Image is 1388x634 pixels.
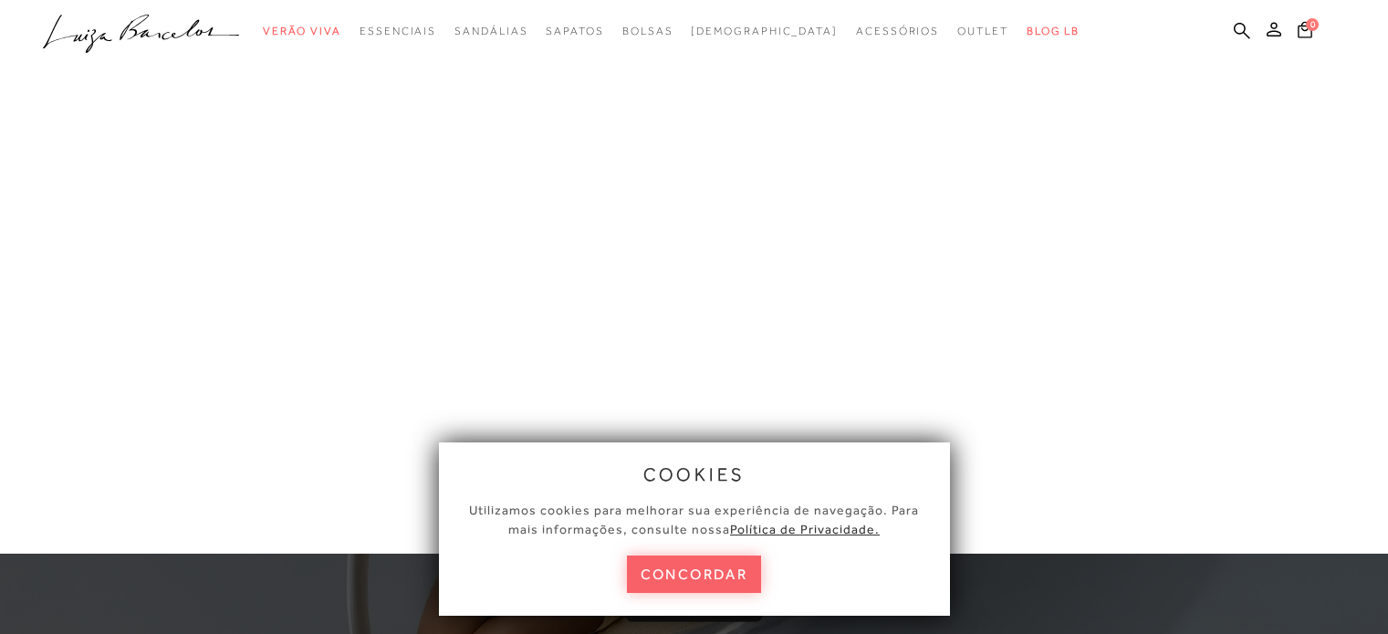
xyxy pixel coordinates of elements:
[263,25,341,37] span: Verão Viva
[730,522,880,536] a: Política de Privacidade.
[691,25,838,37] span: [DEMOGRAPHIC_DATA]
[469,503,919,536] span: Utilizamos cookies para melhorar sua experiência de navegação. Para mais informações, consulte nossa
[691,15,838,48] a: noSubCategoriesText
[546,25,603,37] span: Sapatos
[643,464,746,484] span: cookies
[957,25,1008,37] span: Outlet
[856,15,939,48] a: categoryNavScreenReaderText
[360,15,436,48] a: categoryNavScreenReaderText
[1306,18,1319,31] span: 0
[622,25,673,37] span: Bolsas
[1027,15,1080,48] a: BLOG LB
[1292,20,1318,45] button: 0
[454,15,527,48] a: categoryNavScreenReaderText
[627,556,762,593] button: concordar
[454,25,527,37] span: Sandálias
[622,15,673,48] a: categoryNavScreenReaderText
[360,25,436,37] span: Essenciais
[546,15,603,48] a: categoryNavScreenReaderText
[263,15,341,48] a: categoryNavScreenReaderText
[856,25,939,37] span: Acessórios
[1027,25,1080,37] span: BLOG LB
[957,15,1008,48] a: categoryNavScreenReaderText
